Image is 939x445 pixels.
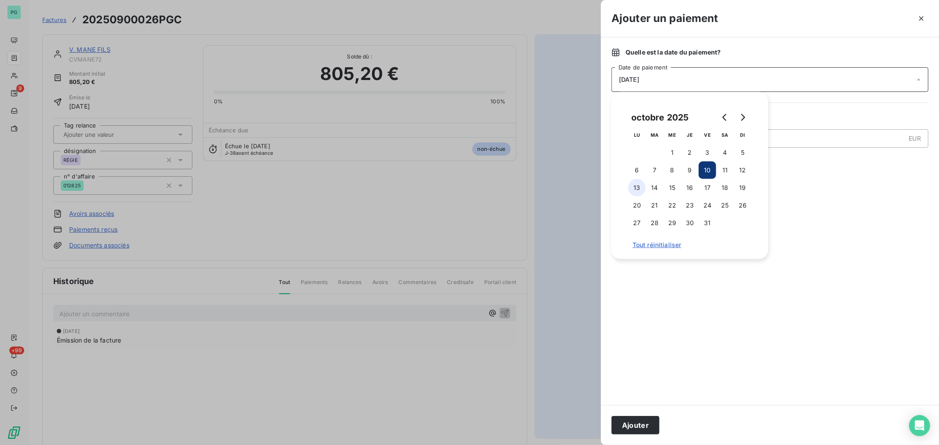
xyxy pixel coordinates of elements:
th: lundi [628,126,646,144]
th: mardi [646,126,663,144]
button: 14 [646,179,663,197]
th: samedi [716,126,734,144]
div: Open Intercom Messenger [909,415,930,436]
button: 9 [681,161,699,179]
th: dimanche [734,126,751,144]
button: 26 [734,197,751,214]
button: 8 [663,161,681,179]
button: 16 [681,179,699,197]
button: 2 [681,144,699,161]
button: 5 [734,144,751,161]
button: Go to previous month [716,109,734,126]
th: vendredi [699,126,716,144]
button: 11 [716,161,734,179]
th: mercredi [663,126,681,144]
button: 21 [646,197,663,214]
button: 27 [628,214,646,232]
button: 19 [734,179,751,197]
button: 17 [699,179,716,197]
button: 10 [699,161,716,179]
span: Nouveau solde dû : [611,155,928,164]
button: 31 [699,214,716,232]
button: 3 [699,144,716,161]
span: [DATE] [619,76,639,83]
button: 25 [716,197,734,214]
button: 20 [628,197,646,214]
button: 15 [663,179,681,197]
button: Ajouter [611,416,659,434]
button: 30 [681,214,699,232]
button: 12 [734,161,751,179]
h3: Ajouter un paiement [611,11,718,26]
button: 22 [663,197,681,214]
button: 1 [663,144,681,161]
button: 7 [646,161,663,179]
button: 23 [681,197,699,214]
button: 24 [699,197,716,214]
div: octobre 2025 [628,110,692,124]
button: 4 [716,144,734,161]
button: Go to next month [734,109,751,126]
button: 18 [716,179,734,197]
button: 6 [628,161,646,179]
button: 13 [628,179,646,197]
button: 28 [646,214,663,232]
span: Quelle est la date du paiement ? [626,48,721,57]
button: 29 [663,214,681,232]
th: jeudi [681,126,699,144]
span: Tout réinitialiser [633,241,747,248]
